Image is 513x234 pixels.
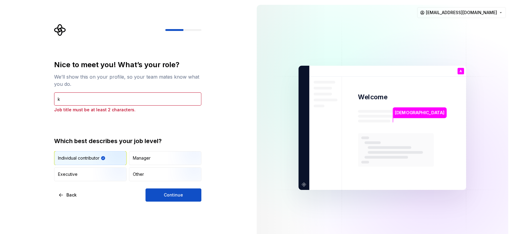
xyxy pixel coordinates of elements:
[426,10,497,16] span: [EMAIL_ADDRESS][DOMAIN_NAME]
[395,109,445,116] p: [DEMOGRAPHIC_DATA]
[358,93,387,101] p: Welcome
[164,192,183,198] span: Continue
[417,7,506,18] button: [EMAIL_ADDRESS][DOMAIN_NAME]
[54,107,201,113] p: Job title must be at least 2 characters.
[54,137,201,145] div: Which best describes your job level?
[133,171,144,177] div: Other
[54,92,201,106] input: Job title
[145,188,201,202] button: Continue
[66,192,77,198] span: Back
[54,188,82,202] button: Back
[54,60,201,70] div: Nice to meet you! What’s your role?
[133,155,151,161] div: Manager
[460,70,462,73] p: A
[54,73,201,88] div: We’ll show this on your profile, so your team mates know what you do.
[58,155,99,161] div: Individual contributor
[58,171,78,177] div: Executive
[54,24,66,36] svg: Supernova Logo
